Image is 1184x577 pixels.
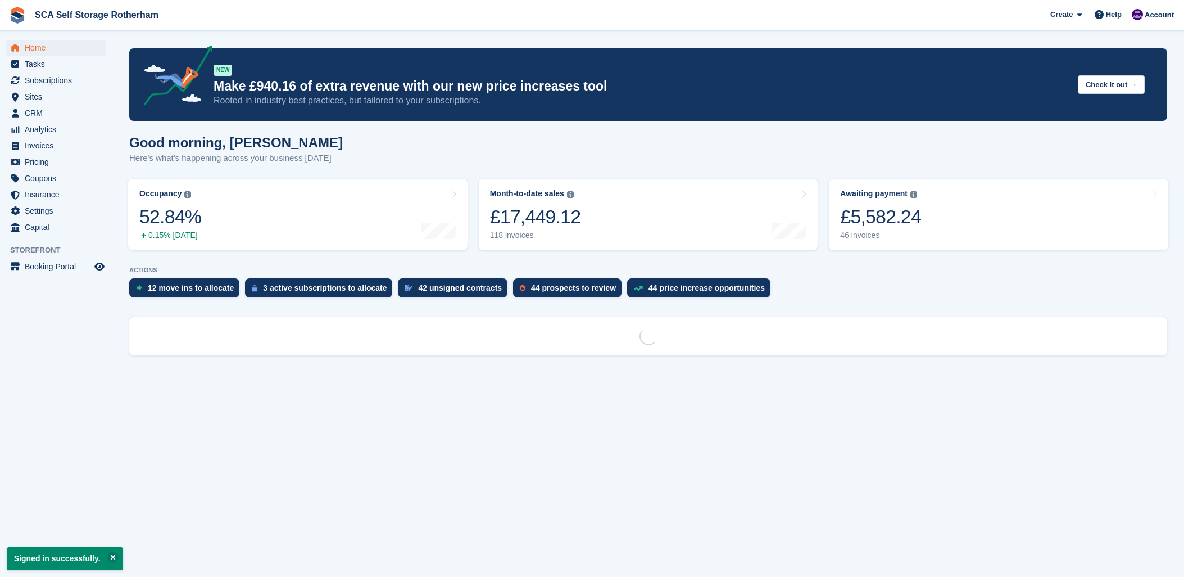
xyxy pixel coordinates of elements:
span: Invoices [25,138,92,154]
button: Check it out → [1078,75,1145,94]
span: Settings [25,203,92,219]
img: stora-icon-8386f47178a22dfd0bd8f6a31ec36ba5ce8667c1dd55bd0f319d3a0aa187defe.svg [9,7,26,24]
div: Occupancy [139,189,182,199]
a: menu [6,187,106,202]
img: icon-info-grey-7440780725fd019a000dd9b08b2336e03edf1995a4989e88bcd33f0948082b44.svg [184,191,191,198]
a: 3 active subscriptions to allocate [245,278,398,303]
span: Coupons [25,170,92,186]
a: menu [6,56,106,72]
a: menu [6,73,106,88]
a: menu [6,203,106,219]
span: Home [25,40,92,56]
a: 12 move ins to allocate [129,278,245,303]
img: Kelly Neesham [1132,9,1143,20]
div: Month-to-date sales [490,189,564,199]
p: Make £940.16 of extra revenue with our new price increases tool [214,78,1069,94]
div: Awaiting payment [840,189,908,199]
a: Preview store [93,260,106,273]
div: 52.84% [139,205,201,228]
a: Occupancy 52.84% 0.15% [DATE] [128,179,468,250]
a: menu [6,154,106,170]
a: menu [6,40,106,56]
div: 0.15% [DATE] [139,231,201,240]
div: £17,449.12 [490,205,581,228]
p: Rooted in industry best practices, but tailored to your subscriptions. [214,94,1069,107]
a: menu [6,138,106,154]
a: menu [6,89,106,105]
img: icon-info-grey-7440780725fd019a000dd9b08b2336e03edf1995a4989e88bcd33f0948082b44.svg [567,191,574,198]
img: contract_signature_icon-13c848040528278c33f63329250d36e43548de30e8caae1d1a13099fd9432cc5.svg [405,285,412,291]
a: 44 prospects to review [513,278,627,303]
span: Booking Portal [25,259,92,274]
a: Awaiting payment £5,582.24 46 invoices [829,179,1168,250]
span: Analytics [25,121,92,137]
span: Account [1145,10,1174,21]
div: NEW [214,65,232,76]
a: Month-to-date sales £17,449.12 118 invoices [479,179,818,250]
span: CRM [25,105,92,121]
a: 42 unsigned contracts [398,278,513,303]
img: active_subscription_to_allocate_icon-d502201f5373d7db506a760aba3b589e785aa758c864c3986d89f69b8ff3... [252,285,257,292]
p: Here's what's happening across your business [DATE] [129,152,343,165]
span: Storefront [10,245,112,256]
span: Tasks [25,56,92,72]
img: price-adjustments-announcement-icon-8257ccfd72463d97f412b2fc003d46551f7dbcb40ab6d574587a9cd5c0d94... [134,46,213,110]
div: 3 active subscriptions to allocate [263,283,387,292]
div: 46 invoices [840,231,921,240]
img: prospect-51fa495bee0391a8d652442698ab0144808aea92771e9ea1ae160a38d050c398.svg [520,285,525,291]
span: Sites [25,89,92,105]
img: price_increase_opportunities-93ffe204e8149a01c8c9dc8f82e8f89637d9d84a8eef4429ea346261dce0b2c0.svg [634,286,643,291]
span: Insurance [25,187,92,202]
h1: Good morning, [PERSON_NAME] [129,135,343,150]
div: 42 unsigned contracts [418,283,502,292]
a: 44 price increase opportunities [627,278,776,303]
span: Capital [25,219,92,235]
div: 118 invoices [490,231,581,240]
div: 12 move ins to allocate [148,283,234,292]
img: icon-info-grey-7440780725fd019a000dd9b08b2336e03edf1995a4989e88bcd33f0948082b44.svg [910,191,917,198]
p: ACTIONS [129,267,1167,274]
div: 44 prospects to review [531,283,616,292]
a: menu [6,170,106,186]
div: 44 price increase opportunities [648,283,765,292]
span: Help [1106,9,1122,20]
a: menu [6,105,106,121]
a: menu [6,259,106,274]
p: Signed in successfully. [7,547,123,570]
div: £5,582.24 [840,205,921,228]
a: SCA Self Storage Rotherham [30,6,163,24]
a: menu [6,121,106,137]
span: Pricing [25,154,92,170]
span: Subscriptions [25,73,92,88]
img: move_ins_to_allocate_icon-fdf77a2bb77ea45bf5b3d319d69a93e2d87916cf1d5bf7949dd705db3b84f3ca.svg [136,285,142,291]
a: menu [6,219,106,235]
span: Create [1050,9,1073,20]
